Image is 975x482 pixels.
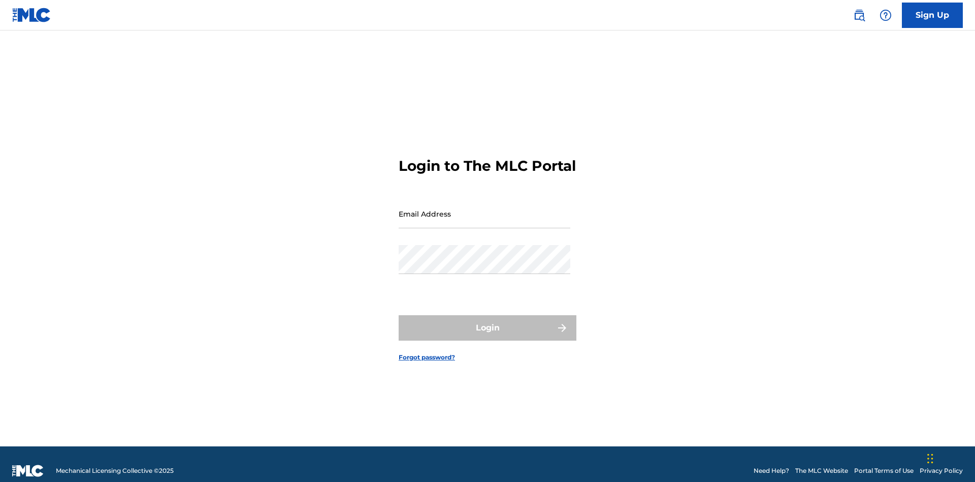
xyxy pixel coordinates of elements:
div: Drag [927,443,933,474]
div: Help [875,5,896,25]
img: search [853,9,865,21]
a: The MLC Website [795,466,848,475]
a: Portal Terms of Use [854,466,914,475]
h3: Login to The MLC Portal [399,157,576,175]
a: Public Search [849,5,869,25]
a: Privacy Policy [920,466,963,475]
img: logo [12,465,44,477]
a: Need Help? [754,466,789,475]
img: help [880,9,892,21]
a: Sign Up [902,3,963,28]
span: Mechanical Licensing Collective © 2025 [56,466,174,475]
iframe: Chat Widget [924,433,975,482]
a: Forgot password? [399,353,455,362]
img: MLC Logo [12,8,51,22]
